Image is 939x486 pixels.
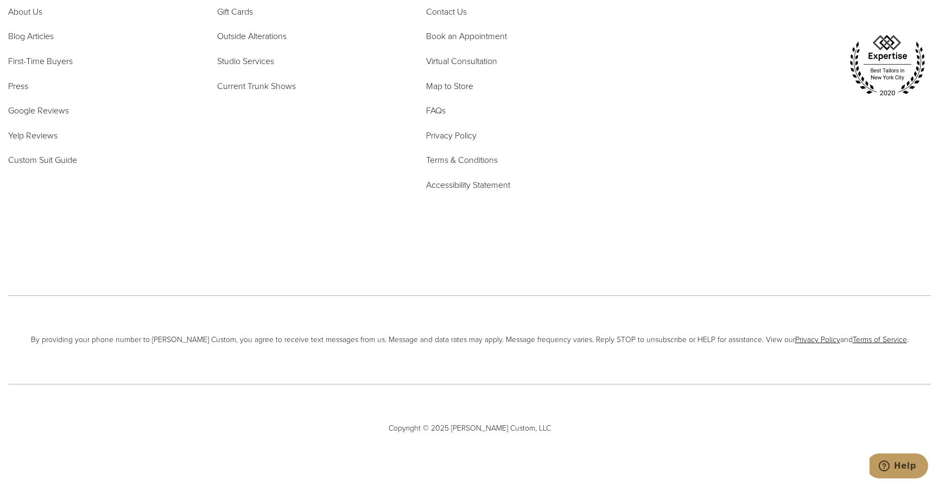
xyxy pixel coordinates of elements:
[8,129,58,142] span: Yelp Reviews
[426,5,467,19] a: Contact Us
[844,31,931,100] img: expertise, best tailors in new york city 2020
[8,80,28,92] span: Press
[870,453,928,481] iframe: Opens a widget where you can chat to one of our agents
[426,54,497,68] a: Virtual Consultation
[426,5,467,18] span: Contact Us
[217,5,253,18] span: Gift Cards
[8,154,77,166] span: Custom Suit Guide
[8,104,69,118] a: Google Reviews
[217,5,399,93] nav: Services Footer Nav
[426,80,473,92] span: Map to Store
[8,153,77,167] a: Custom Suit Guide
[8,334,931,346] span: By providing your phone number to [PERSON_NAME] Custom, you agree to receive text messages from u...
[426,30,507,42] span: Book an Appointment
[426,29,507,43] a: Book an Appointment
[217,30,287,42] span: Outside Alterations
[426,5,608,192] nav: Support Footer Nav
[426,104,446,118] a: FAQs
[8,79,28,93] a: Press
[217,79,296,93] a: Current Trunk Shows
[8,5,42,19] a: About Us
[217,80,296,92] span: Current Trunk Shows
[426,153,498,167] a: Terms & Conditions
[426,154,498,166] span: Terms & Conditions
[8,30,54,42] span: Blog Articles
[8,54,73,68] a: First-Time Buyers
[426,129,477,143] a: Privacy Policy
[8,104,69,117] span: Google Reviews
[8,422,931,434] span: Copyright © 2025 [PERSON_NAME] Custom, LLC
[8,5,190,167] nav: Alan David Footer Nav
[8,29,54,43] a: Blog Articles
[217,55,274,67] span: Studio Services
[853,334,907,345] a: Terms of Service
[426,178,510,192] a: Accessibility Statement
[217,29,287,43] a: Outside Alterations
[217,54,274,68] a: Studio Services
[8,5,42,18] span: About Us
[426,55,497,67] span: Virtual Consultation
[217,5,253,19] a: Gift Cards
[426,179,510,191] span: Accessibility Statement
[426,79,473,93] a: Map to Store
[426,104,446,117] span: FAQs
[795,334,840,345] a: Privacy Policy
[426,129,477,142] span: Privacy Policy
[8,55,73,67] span: First-Time Buyers
[8,129,58,143] a: Yelp Reviews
